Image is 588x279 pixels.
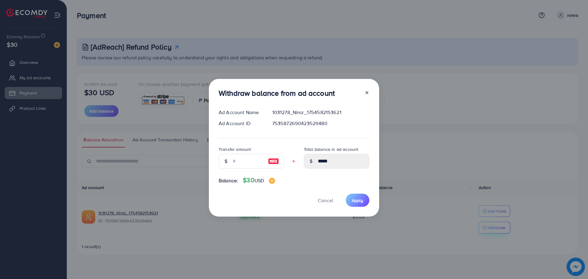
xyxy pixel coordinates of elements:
button: Cancel [310,194,341,207]
span: Cancel [318,197,333,204]
label: Transfer amount [219,146,251,152]
h3: Withdraw balance from ad account [219,89,335,98]
span: Balance: [219,177,238,184]
div: 1031278_Nimz_1754582153621 [267,109,374,116]
button: Apply [346,194,369,207]
div: Ad Account ID [214,120,267,127]
div: Ad Account Name [214,109,267,116]
h4: $30 [243,177,275,184]
span: USD [254,177,264,184]
label: Total balance in ad account [304,146,358,152]
img: image [269,178,275,184]
div: 7535872690423529480 [267,120,374,127]
img: image [268,158,279,165]
span: Apply [352,197,363,203]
